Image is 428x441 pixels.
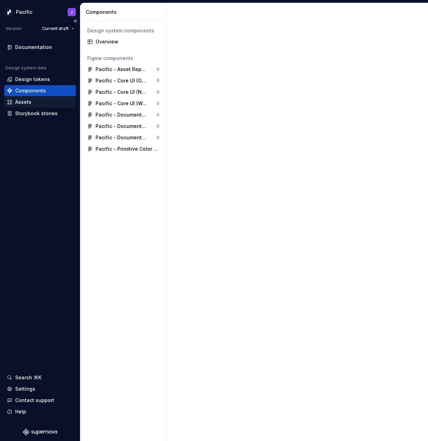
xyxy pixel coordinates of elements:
a: Pacific - Core UI (Global)0 [84,75,162,86]
button: Current draft [39,24,77,33]
div: 0 [157,67,159,72]
div: Documentation [15,44,52,51]
div: Search ⌘K [15,374,41,381]
div: Design system components [87,27,159,34]
div: 0 [157,112,159,118]
div: Contact support [15,397,54,404]
div: Pacific - Core UI (Web) [96,100,147,107]
span: Current draft [42,26,69,31]
div: Overview [96,38,159,45]
div: Pacific - Core UI (Global) [96,77,147,84]
button: Search ⌘K [4,372,76,383]
div: Pacific - Documentation - Patterns 01 [96,134,147,141]
a: Pacific - Documentation - Patterns 010 [84,132,162,143]
a: Pacific - Core UI (Web)0 [84,98,162,109]
a: Pacific - Asset Repository (Flags)0 [84,64,162,75]
div: Pacific - Asset Repository (Flags) [96,66,147,73]
div: Pacific - Primitive Color Palette [96,146,159,152]
button: Contact support [4,395,76,406]
div: Pacific [16,9,32,16]
a: Overview [84,36,162,47]
div: J [71,9,73,15]
div: Design system data [6,65,46,71]
svg: Supernova Logo [23,429,57,435]
a: Design tokens [4,74,76,85]
button: Help [4,406,76,417]
button: Collapse sidebar [70,16,80,26]
a: Pacific - Core UI (Native)0 [84,87,162,98]
div: 0 [157,101,159,106]
a: Components [4,85,76,96]
button: PacificJ [1,4,79,19]
a: Pacific - Documentation - Components 010 [84,109,162,120]
div: Pacific - Documentation - Components 01 [96,111,147,118]
img: 8d0dbd7b-a897-4c39-8ca0-62fbda938e11.png [5,8,13,16]
div: Settings [15,385,35,392]
a: Settings [4,383,76,394]
a: Storybook stories [4,108,76,119]
div: Design tokens [15,76,50,83]
div: 0 [157,135,159,140]
a: Assets [4,97,76,108]
div: Figma components [87,55,159,62]
div: 0 [157,89,159,95]
div: Version [6,26,21,31]
div: Storybook stories [15,110,58,117]
div: Pacific - Documentation - Components 02 [96,123,147,130]
div: Components [86,9,163,16]
a: Pacific - Primitive Color Palette [84,143,162,154]
div: Help [15,408,26,415]
div: Assets [15,99,31,106]
div: 0 [157,123,159,129]
div: 0 [157,78,159,83]
div: Pacific - Core UI (Native) [96,89,147,96]
a: Pacific - Documentation - Components 020 [84,121,162,132]
div: Components [15,87,46,94]
a: Documentation [4,42,76,53]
